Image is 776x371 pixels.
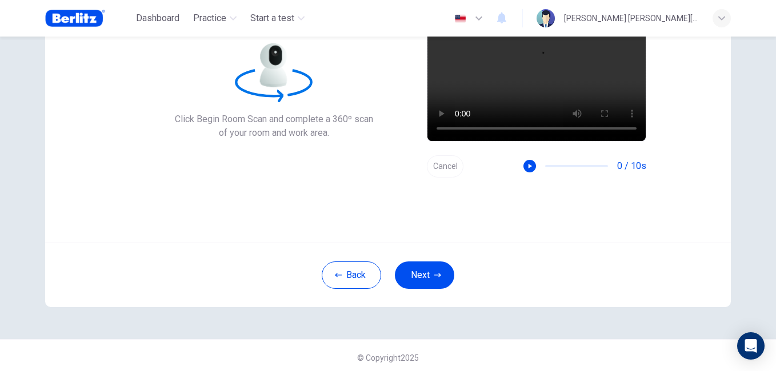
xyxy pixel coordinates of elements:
a: Berlitz Brasil logo [45,7,131,30]
span: of your room and work area. [175,126,373,140]
span: Dashboard [136,11,179,25]
span: Start a test [250,11,294,25]
span: 0 / 10s [617,159,646,173]
button: Dashboard [131,8,184,29]
img: en [453,14,467,23]
button: Start a test [246,8,309,29]
img: Berlitz Brasil logo [45,7,105,30]
span: Click Begin Room Scan and complete a 360º scan [175,112,373,126]
span: Practice [193,11,226,25]
div: Open Intercom Messenger [737,332,765,360]
button: Cancel [427,155,463,178]
div: [PERSON_NAME] [PERSON_NAME][DATE] [564,11,699,25]
button: Next [395,261,454,289]
img: Profile picture [537,9,555,27]
button: Practice [189,8,241,29]
span: © Copyright 2025 [357,353,419,362]
button: Back [322,261,381,289]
